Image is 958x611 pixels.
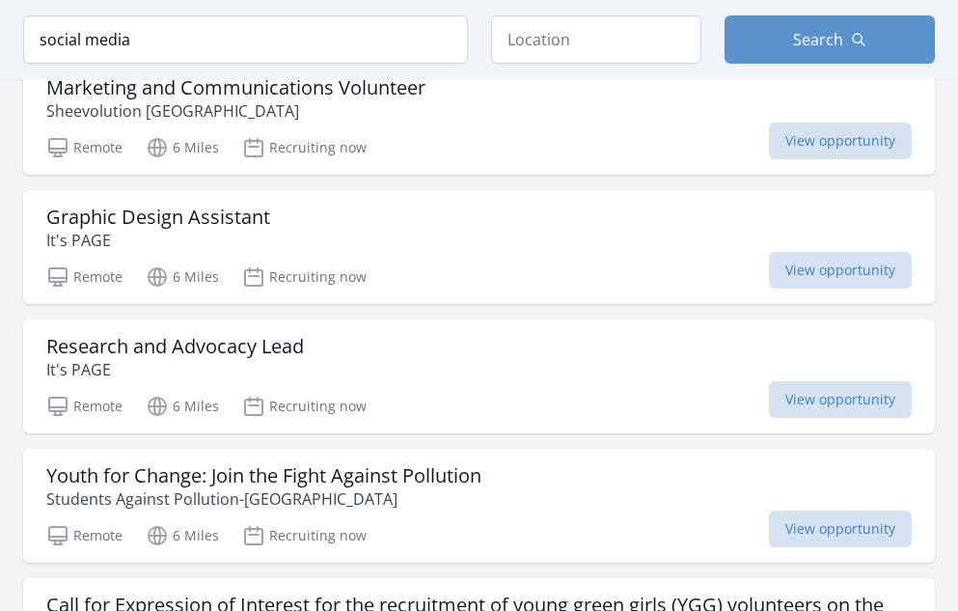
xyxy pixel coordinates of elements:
a: Research and Advocacy Lead It's PAGE Remote 6 Miles Recruiting now View opportunity [23,319,935,433]
input: Keyword [23,15,468,64]
h3: Graphic Design Assistant [46,206,270,229]
p: Students Against Pollution-[GEOGRAPHIC_DATA] [46,487,481,511]
p: Recruiting now [242,136,367,159]
a: Graphic Design Assistant It's PAGE Remote 6 Miles Recruiting now View opportunity [23,190,935,304]
p: Recruiting now [242,265,367,289]
p: Sheevolution [GEOGRAPHIC_DATA] [46,99,425,123]
span: Search [793,28,843,51]
span: View opportunity [769,252,912,289]
p: Remote [46,136,123,159]
p: Remote [46,395,123,418]
a: Marketing and Communications Volunteer Sheevolution [GEOGRAPHIC_DATA] Remote 6 Miles Recruiting n... [23,61,935,175]
a: Youth for Change: Join the Fight Against Pollution Students Against Pollution-[GEOGRAPHIC_DATA] R... [23,449,935,563]
p: Recruiting now [242,395,367,418]
h3: Research and Advocacy Lead [46,335,304,358]
p: It's PAGE [46,229,270,252]
h3: Marketing and Communications Volunteer [46,76,425,99]
span: View opportunity [769,381,912,418]
p: 6 Miles [146,136,219,159]
p: Remote [46,524,123,547]
p: 6 Miles [146,395,219,418]
p: 6 Miles [146,524,219,547]
h3: Youth for Change: Join the Fight Against Pollution [46,464,481,487]
p: 6 Miles [146,265,219,289]
span: View opportunity [769,123,912,159]
input: Location [491,15,701,64]
p: Recruiting now [242,524,367,547]
button: Search [725,15,935,64]
span: View opportunity [769,511,912,547]
p: It's PAGE [46,358,304,381]
p: Remote [46,265,123,289]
